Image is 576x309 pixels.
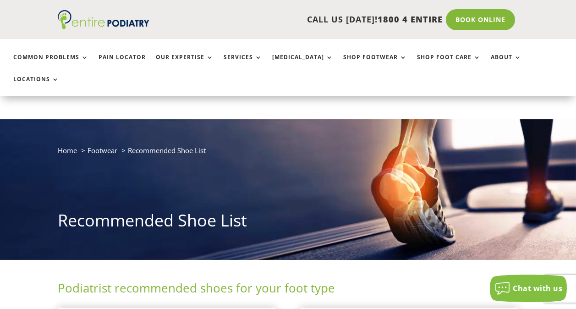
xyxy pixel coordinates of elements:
[161,14,443,26] p: CALL US [DATE]!
[58,146,77,155] a: Home
[58,209,519,237] h1: Recommended Shoe List
[58,10,149,29] img: logo (1)
[13,76,59,96] a: Locations
[378,14,443,25] span: 1800 4 ENTIRE
[224,54,262,74] a: Services
[343,54,407,74] a: Shop Footwear
[13,54,88,74] a: Common Problems
[58,280,519,301] h2: Podiatrist recommended shoes for your foot type
[99,54,146,74] a: Pain Locator
[58,144,519,163] nav: breadcrumb
[128,146,206,155] span: Recommended Shoe List
[513,283,562,293] span: Chat with us
[156,54,214,74] a: Our Expertise
[88,146,117,155] a: Footwear
[446,9,515,30] a: Book Online
[491,54,521,74] a: About
[58,22,149,31] a: Entire Podiatry
[490,275,567,302] button: Chat with us
[272,54,333,74] a: [MEDICAL_DATA]
[417,54,481,74] a: Shop Foot Care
